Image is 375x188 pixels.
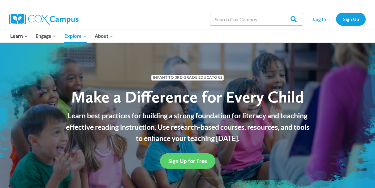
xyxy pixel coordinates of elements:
[306,13,333,25] a: Log In
[36,32,56,40] span: Engage
[62,110,313,144] p: Learn best practices for building a strong foundation for literacy and teaching effective reading...
[168,158,207,164] span: Sign Up for Free
[71,87,304,107] span: Make a Difference for Every Child
[210,13,303,25] input: Search Cox Campus
[9,14,79,25] img: Cox Campus
[160,153,215,168] a: Sign Up for Free
[306,13,366,25] nav: Secondary Navigation
[151,75,224,81] span: Infant to 3rd Grade Educators
[64,32,87,40] span: Explore
[336,13,366,25] a: Sign Up
[95,32,113,40] span: About
[10,32,28,40] span: Learn
[6,29,117,42] nav: Primary Navigation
